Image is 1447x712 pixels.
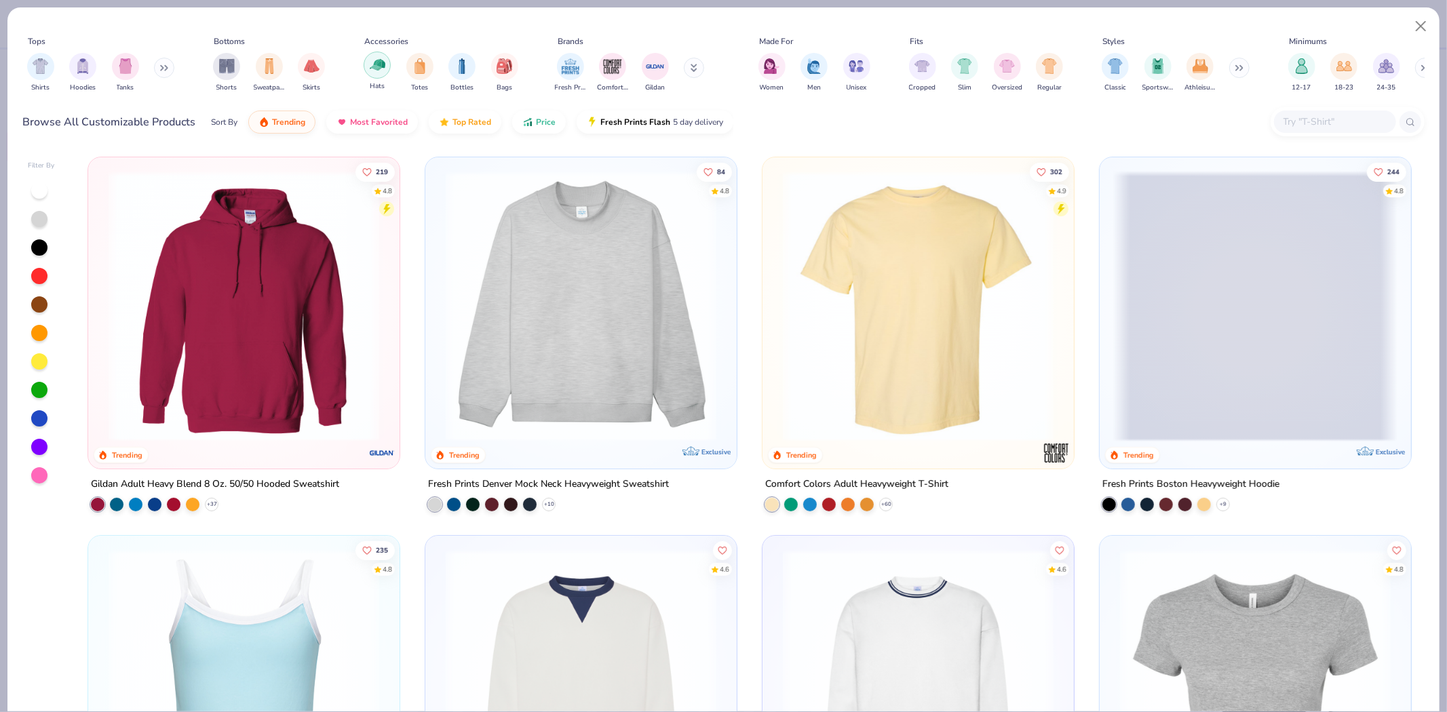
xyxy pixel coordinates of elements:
[376,168,388,175] span: 219
[600,117,670,127] span: Fresh Prints Flash
[717,168,725,175] span: 84
[1184,53,1216,93] div: filter for Athleisure
[1050,540,1069,559] button: Like
[69,53,96,93] div: filter for Hoodies
[383,186,392,196] div: 4.8
[602,56,623,77] img: Comfort Colors Image
[452,117,491,127] span: Top Rated
[544,500,554,509] span: + 10
[1387,168,1400,175] span: 244
[999,58,1015,74] img: Oversized Image
[75,58,90,74] img: Hoodies Image
[1036,53,1063,93] div: filter for Regular
[909,53,936,93] button: filter button
[881,500,891,509] span: + 60
[558,35,583,47] div: Brands
[800,53,828,93] div: filter for Men
[1151,58,1165,74] img: Sportswear Image
[262,58,277,74] img: Sweatpants Image
[214,35,246,47] div: Bottoms
[910,35,923,47] div: Fits
[992,53,1022,93] button: filter button
[1042,58,1058,74] img: Regular Image
[1193,58,1208,74] img: Athleisure Image
[450,83,474,93] span: Bottles
[216,83,237,93] span: Shorts
[642,53,669,93] button: filter button
[1102,53,1129,93] div: filter for Classic
[1373,53,1400,93] div: filter for 24-35
[645,56,665,77] img: Gildan Image
[23,114,196,130] div: Browse All Customizable Products
[31,83,50,93] span: Shirts
[303,83,320,93] span: Skirts
[1367,162,1406,181] button: Like
[697,162,732,181] button: Like
[807,58,822,74] img: Men Image
[69,53,96,93] button: filter button
[455,58,469,74] img: Bottles Image
[207,500,217,509] span: + 37
[406,53,433,93] div: filter for Totes
[536,117,556,127] span: Price
[411,83,428,93] span: Totes
[1030,162,1069,181] button: Like
[764,58,779,74] img: Women Image
[117,83,134,93] span: Tanks
[213,53,240,93] div: filter for Shorts
[376,547,388,553] span: 235
[1376,448,1405,456] span: Exclusive
[597,83,628,93] span: Comfort Colors
[219,58,235,74] img: Shorts Image
[211,116,237,128] div: Sort By
[1336,58,1352,74] img: 18-23 Image
[370,57,385,73] img: Hats Image
[91,476,339,493] div: Gildan Adult Heavy Blend 8 Oz. 50/50 Hooded Sweatshirt
[448,53,476,93] div: filter for Bottles
[776,171,1060,441] img: 029b8af0-80e6-406f-9fdc-fdf898547912
[555,83,586,93] span: Fresh Prints
[909,83,936,93] span: Cropped
[118,58,133,74] img: Tanks Image
[1220,500,1227,509] span: + 9
[412,58,427,74] img: Totes Image
[1036,53,1063,93] button: filter button
[1142,53,1174,93] div: filter for Sportswear
[112,53,139,93] div: filter for Tanks
[701,448,731,456] span: Exclusive
[272,117,305,127] span: Trending
[642,53,669,93] div: filter for Gildan
[958,83,971,93] span: Slim
[370,81,385,92] span: Hats
[759,35,793,47] div: Made For
[258,117,269,127] img: trending.gif
[491,53,518,93] div: filter for Bags
[364,52,391,92] div: filter for Hats
[213,53,240,93] button: filter button
[248,111,315,134] button: Trending
[33,58,48,74] img: Shirts Image
[28,35,45,47] div: Tops
[843,53,870,93] button: filter button
[1043,439,1070,467] img: Comfort Colors logo
[1102,53,1129,93] button: filter button
[807,83,821,93] span: Men
[350,117,408,127] span: Most Favorited
[365,35,409,47] div: Accessories
[992,83,1022,93] span: Oversized
[957,58,972,74] img: Slim Image
[760,83,784,93] span: Women
[951,53,978,93] button: filter button
[1104,83,1126,93] span: Classic
[298,53,325,93] div: filter for Skirts
[909,53,936,93] div: filter for Cropped
[1387,540,1406,559] button: Like
[102,171,386,441] img: 01756b78-01f6-4cc6-8d8a-3c30c1a0c8ac
[1142,53,1174,93] button: filter button
[849,58,864,74] img: Unisex Image
[1294,58,1309,74] img: 12-17 Image
[1373,53,1400,93] button: filter button
[429,111,501,134] button: Top Rated
[673,115,723,130] span: 5 day delivery
[1377,83,1396,93] span: 24-35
